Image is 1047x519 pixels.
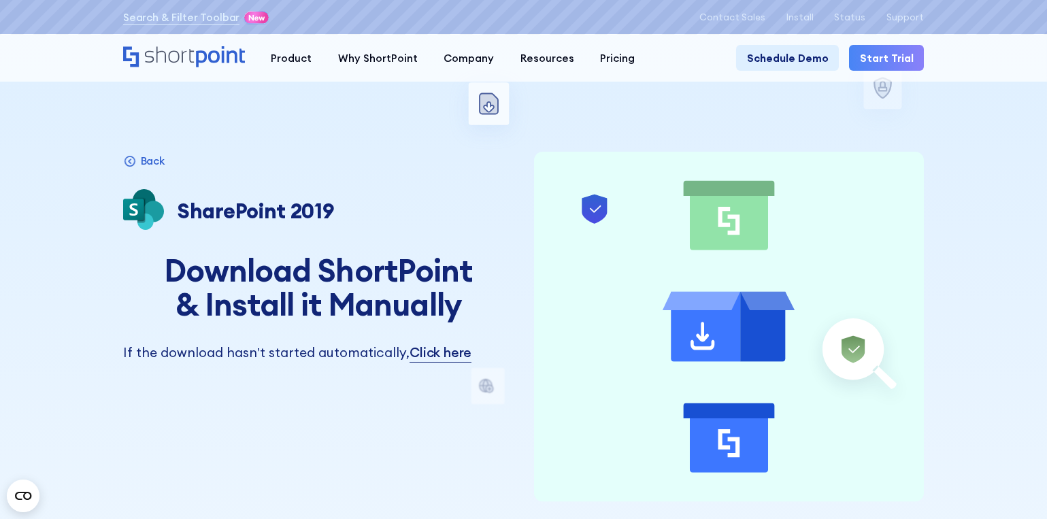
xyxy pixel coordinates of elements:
iframe: Chat Widget [979,454,1047,519]
a: Search & Filter Toolbar [123,10,239,25]
button: Open CMP widget [7,480,39,512]
a: Support [886,12,924,23]
a: Install [786,12,814,23]
a: Product [258,45,325,71]
a: Pricing [587,45,648,71]
a: Click here [410,343,471,363]
a: Start Trial [849,45,924,71]
div: Resources [520,50,574,66]
div: Product [271,50,312,66]
a: Status [834,12,865,23]
div: Company [444,50,494,66]
h2: Download ShortPoint & Install it Manually [123,253,513,322]
a: Back [123,153,165,169]
dotlottie-player: Animation of upgrade control [534,152,924,502]
p: SharePoint 2019 [177,199,334,223]
div: Pricing [600,50,635,66]
div: Why ShortPoint [338,50,418,66]
a: Home [123,46,245,69]
a: Contact Sales [699,12,765,23]
p: Back [141,153,165,169]
a: Why ShortPoint [325,45,430,71]
p: If the download hasn’t started automatically, [123,343,513,363]
a: Resources [507,45,586,71]
a: Schedule Demo [736,45,839,71]
a: Company [431,45,507,71]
